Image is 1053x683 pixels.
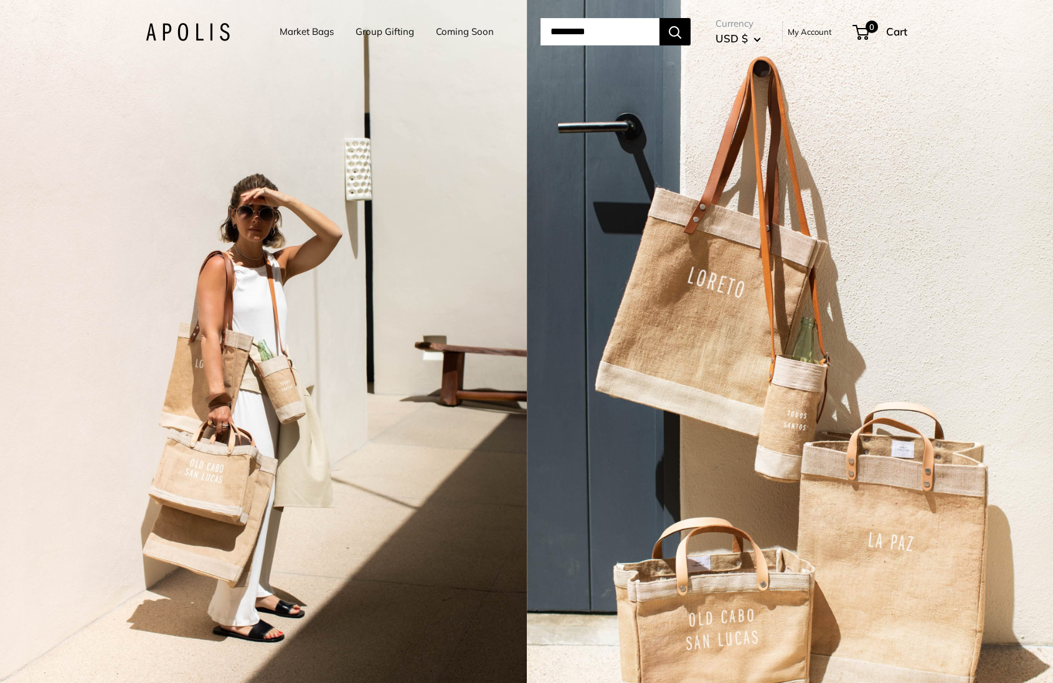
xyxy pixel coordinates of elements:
[715,32,748,45] span: USD $
[146,23,230,41] img: Apolis
[788,24,832,39] a: My Account
[280,23,334,40] a: Market Bags
[356,23,414,40] a: Group Gifting
[436,23,494,40] a: Coming Soon
[854,22,907,42] a: 0 Cart
[866,21,878,33] span: 0
[541,18,659,45] input: Search...
[715,15,761,32] span: Currency
[659,18,691,45] button: Search
[715,29,761,49] button: USD $
[886,25,907,38] span: Cart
